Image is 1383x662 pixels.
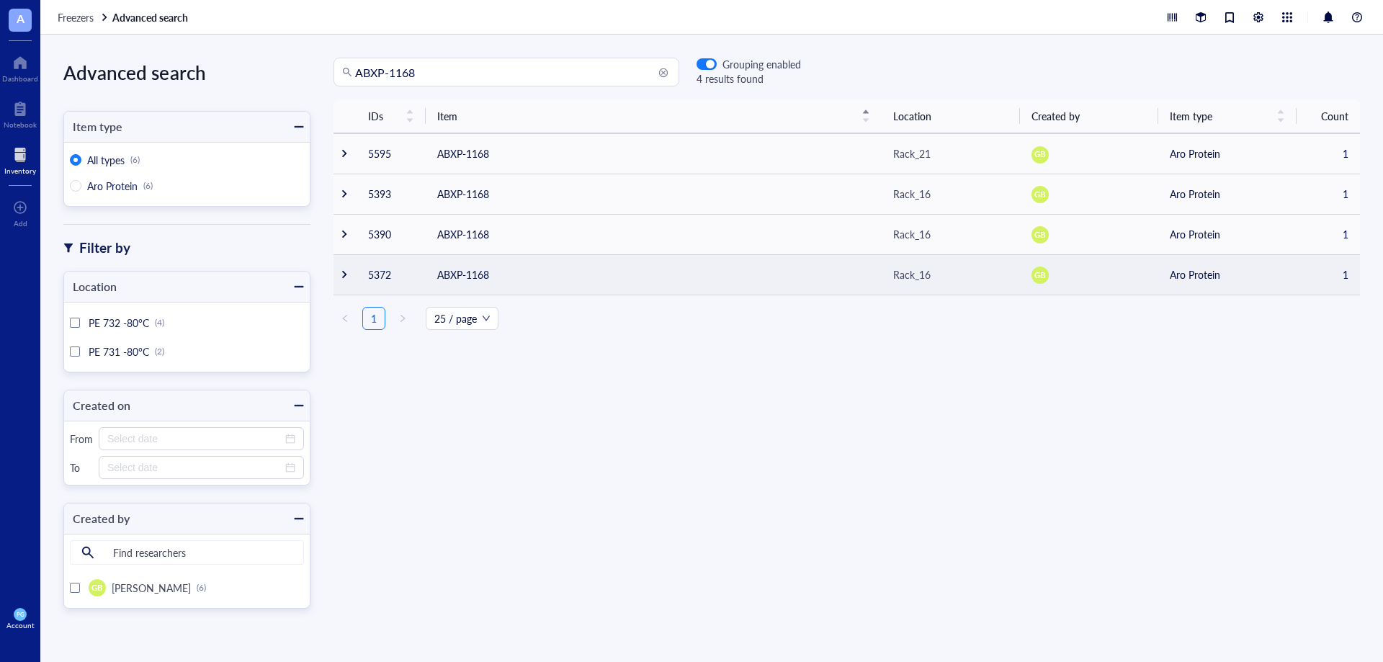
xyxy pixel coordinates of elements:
th: Created by [1020,99,1158,133]
a: Freezers [58,11,109,24]
div: Created by [64,509,130,529]
td: 5372 [357,254,426,295]
span: Freezers [58,10,94,24]
span: [PERSON_NAME] [112,581,191,595]
div: Rack_16 [893,186,931,202]
a: Inventory [4,143,36,175]
span: Item type [1170,108,1268,124]
span: GB [1034,148,1046,161]
th: Item type [1158,99,1297,133]
span: PE 731 -80°C [89,344,149,359]
span: All types [87,153,125,167]
button: right [391,307,414,330]
div: Rack_16 [893,226,931,242]
div: Page Size [426,307,498,330]
span: left [341,314,349,323]
span: Item [437,108,853,124]
td: 1 [1297,174,1360,214]
th: Location [882,99,1020,133]
div: Advanced search [63,58,310,88]
span: 25 / page [434,308,490,329]
span: GB [1034,228,1046,241]
div: From [70,432,93,445]
div: Item type [64,117,122,137]
div: Grouping enabled [722,58,801,71]
li: 1 [362,307,385,330]
input: Select date [107,460,282,475]
div: (6) [143,180,153,192]
td: Aro Protein [1158,133,1297,174]
th: IDs [357,99,426,133]
div: Created on [64,395,130,416]
div: (4) [155,317,164,328]
span: A [17,9,24,27]
td: ABXP-1168 [426,214,882,254]
td: ABXP-1168 [426,254,882,295]
div: Inventory [4,166,36,175]
div: (6) [130,154,140,166]
div: (2) [155,346,164,357]
button: left [334,307,357,330]
span: PG [17,611,24,617]
span: Aro Protein [87,179,138,193]
div: Rack_16 [893,267,931,282]
a: Notebook [4,97,37,129]
div: Account [6,621,35,630]
a: 1 [363,308,385,329]
div: Add [14,219,27,228]
td: Aro Protein [1158,214,1297,254]
div: To [70,461,93,474]
td: Aro Protein [1158,254,1297,295]
li: Next Page [391,307,414,330]
div: Location [64,277,117,297]
span: GB [91,582,103,594]
a: Advanced search [112,11,191,24]
a: Dashboard [2,51,38,83]
span: right [398,314,407,323]
td: ABXP-1168 [426,174,882,214]
th: Item [426,99,882,133]
input: Select date [107,431,282,447]
li: Previous Page [334,307,357,330]
div: 4 results found [697,71,801,86]
div: Notebook [4,120,37,129]
span: IDs [368,108,397,124]
span: GB [1034,269,1046,281]
td: Aro Protein [1158,174,1297,214]
th: Count [1297,99,1360,133]
td: ABXP-1168 [426,133,882,174]
td: 5390 [357,214,426,254]
div: Filter by [79,238,130,258]
td: 1 [1297,254,1360,295]
td: 5393 [357,174,426,214]
span: PE 732 -80°C [89,316,149,330]
div: (6) [197,582,206,594]
div: Rack_21 [893,146,931,161]
div: Dashboard [2,74,38,83]
td: 1 [1297,214,1360,254]
td: 5595 [357,133,426,174]
span: GB [1034,188,1046,200]
td: 1 [1297,133,1360,174]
